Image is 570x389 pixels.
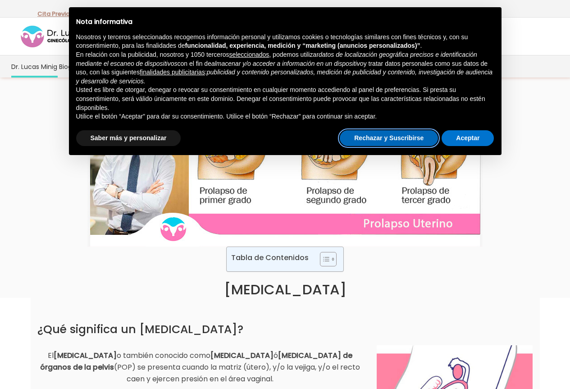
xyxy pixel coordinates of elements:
[54,350,117,361] strong: [MEDICAL_DATA]
[76,18,494,26] h2: Nota informativa
[340,130,438,146] button: Rechazar y Suscribirse
[313,252,334,267] a: Toggle Table of Content
[140,68,205,77] button: finalidades publicitarias
[211,60,364,67] em: almacenar y/o acceder a información en un dispositivo
[76,69,493,85] em: publicidad y contenido personalizados, medición de publicidad y contenido, investigación de audie...
[76,86,494,112] p: Usted es libre de otorgar, denegar o revocar su consentimiento en cualquier momento accediendo al...
[231,252,309,263] p: Tabla de Contenidos
[37,323,533,336] h2: ¿Qué significa un [MEDICAL_DATA]?
[210,350,274,361] strong: [MEDICAL_DATA]
[76,50,494,86] p: En relación con la publicidad, nosotros y 1050 terceros , podemos utilizar con el fin de y tratar...
[11,61,57,72] span: Dr. Lucas Minig
[76,130,181,146] button: Saber más y personalizar
[76,33,494,50] p: Nosotros y terceros seleccionados recogemos información personal y utilizamos cookies o tecnologí...
[37,350,363,385] p: El o también conocido como ó (POP) se presenta cuando la matriz (útero), y/o la vejiga, y/o el re...
[229,50,269,59] button: seleccionados
[37,9,70,18] a: Cita Previa
[59,61,87,72] span: Biografía
[185,42,420,49] strong: funcionalidad, experiencia, medición y “marketing (anuncios personalizados)”
[37,8,73,20] p: -
[10,55,58,78] a: Dr. Lucas Minig
[76,51,477,67] em: datos de localización geográfica precisos e identificación mediante el escaneo de dispositivos
[58,55,88,78] a: Biografía
[87,93,483,247] img: prolapso uterino definición
[442,130,494,146] button: Aceptar
[76,112,494,121] p: Utilice el botón “Aceptar” para dar su consentimiento. Utilice el botón “Rechazar” para continuar...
